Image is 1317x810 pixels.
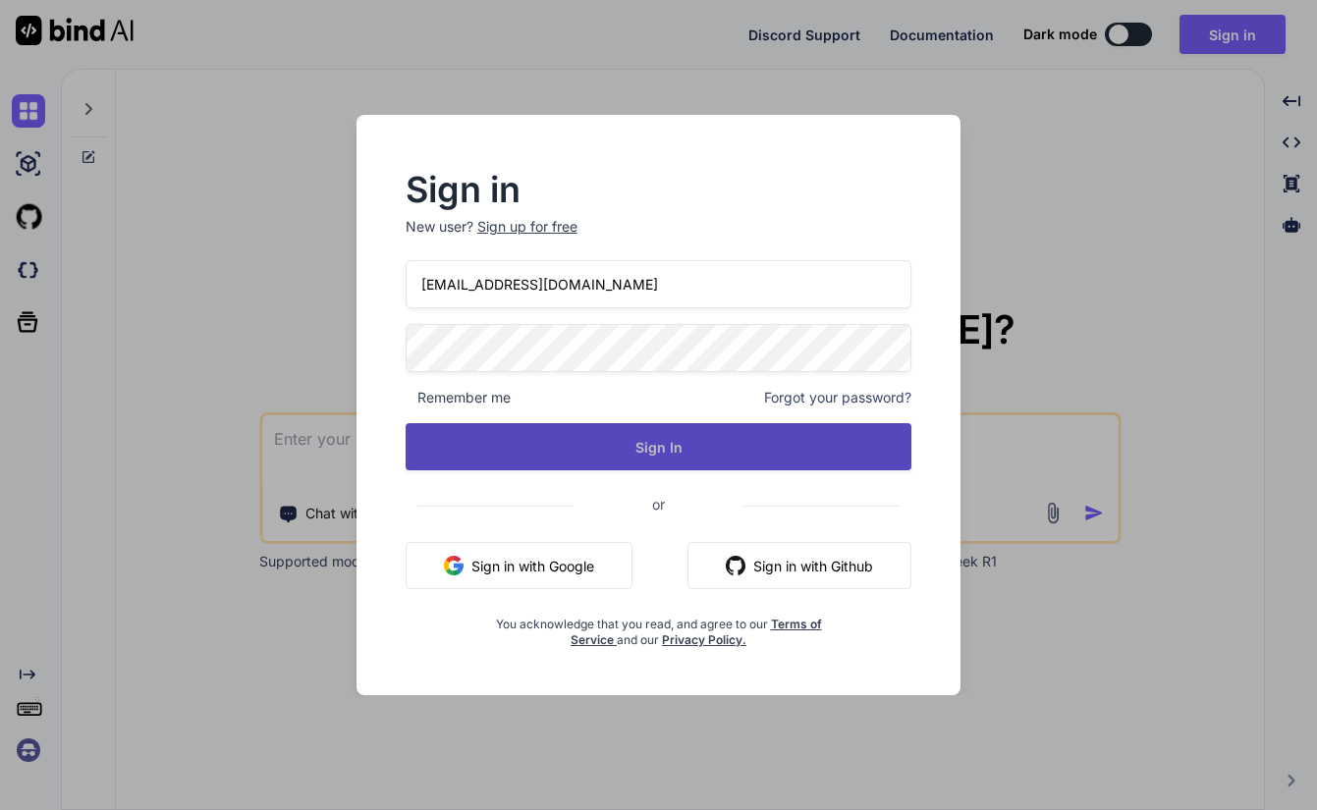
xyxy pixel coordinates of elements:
[574,480,743,528] span: or
[406,542,632,589] button: Sign in with Google
[477,217,577,237] div: Sign up for free
[444,556,464,575] img: google
[406,174,912,205] h2: Sign in
[406,260,912,308] input: Login or Email
[726,556,745,575] img: github
[406,217,912,260] p: New user?
[490,605,828,648] div: You acknowledge that you read, and agree to our and our
[406,423,912,470] button: Sign In
[571,617,822,647] a: Terms of Service
[406,388,511,407] span: Remember me
[764,388,911,407] span: Forgot your password?
[687,542,911,589] button: Sign in with Github
[662,632,746,647] a: Privacy Policy.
